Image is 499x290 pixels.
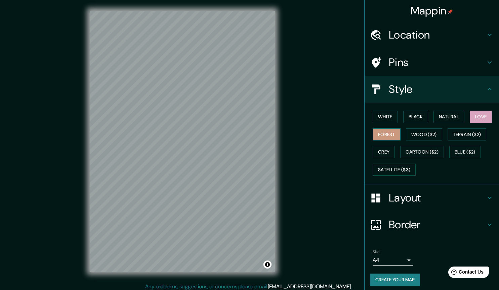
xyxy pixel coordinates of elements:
[370,274,420,286] button: Create your map
[90,11,275,272] canvas: Map
[365,21,499,48] div: Location
[389,28,486,42] h4: Location
[411,4,453,17] h4: Mappin
[389,82,486,96] h4: Style
[373,146,395,158] button: Grey
[403,111,428,123] button: Black
[389,218,486,231] h4: Border
[268,283,351,290] a: [EMAIL_ADDRESS][DOMAIN_NAME]
[365,49,499,76] div: Pins
[400,146,444,158] button: Cartoon ($2)
[439,264,492,283] iframe: Help widget launcher
[470,111,492,123] button: Love
[389,56,486,69] h4: Pins
[263,260,272,269] button: Toggle attribution
[365,211,499,238] div: Border
[373,111,398,123] button: White
[406,128,442,141] button: Wood ($2)
[373,164,416,176] button: Satellite ($3)
[373,249,380,255] label: Size
[373,128,401,141] button: Forest
[448,128,487,141] button: Terrain ($2)
[433,111,464,123] button: Natural
[365,184,499,211] div: Layout
[373,255,413,266] div: A4
[449,146,481,158] button: Blue ($2)
[389,191,486,205] h4: Layout
[448,9,453,14] img: pin-icon.png
[365,76,499,103] div: Style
